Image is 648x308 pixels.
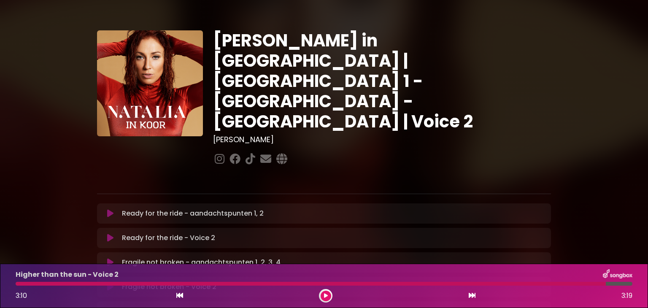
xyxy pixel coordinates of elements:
[122,257,281,267] p: Fragile not broken - aandachtspunten 1, 2, 3, 4
[97,30,203,136] img: YTVS25JmS9CLUqXqkEhs
[16,270,119,280] p: Higher than the sun - Voice 2
[213,135,551,144] h3: [PERSON_NAME]
[122,233,215,243] p: Ready for the ride - Voice 2
[603,269,632,280] img: songbox-logo-white.png
[16,291,27,300] span: 3:10
[122,208,264,219] p: Ready for the ride - aandachtspunten 1, 2
[213,30,551,132] h1: [PERSON_NAME] in [GEOGRAPHIC_DATA] | [GEOGRAPHIC_DATA] 1 - [GEOGRAPHIC_DATA] - [GEOGRAPHIC_DATA] ...
[621,291,632,301] span: 3:19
